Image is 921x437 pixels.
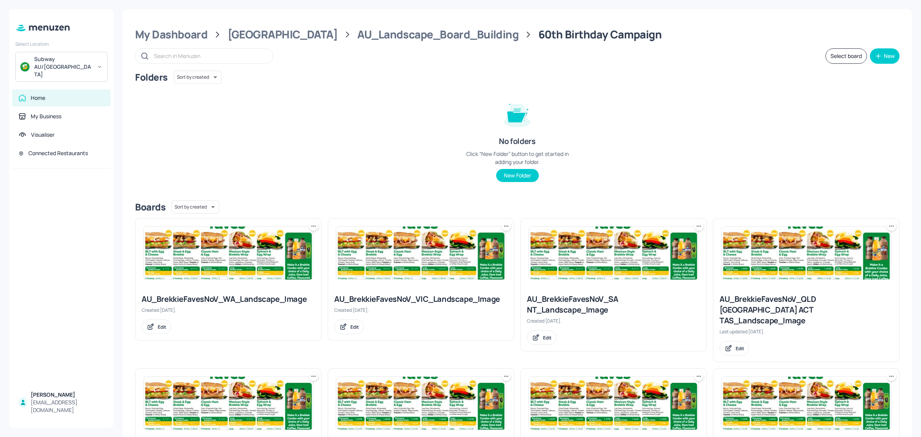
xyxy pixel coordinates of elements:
div: Sort by created [172,199,219,215]
div: Edit [736,345,744,352]
input: Search in Menuzen [154,50,265,61]
div: [GEOGRAPHIC_DATA] [228,28,338,41]
div: Created [DATE]. [527,318,700,324]
div: Home [31,94,45,102]
div: No folders [499,136,535,147]
div: [PERSON_NAME] [31,391,104,399]
img: 2025-08-13-17550515790531wlu5d8p5b8.jpeg [336,377,506,430]
div: Edit [158,324,166,330]
div: Select Location [15,41,107,47]
div: Visualiser [31,131,54,139]
div: Last updated [DATE]. [720,328,893,335]
div: AU_Landscape_Board_Building [357,28,518,41]
div: My Business [31,113,61,120]
img: 2025-08-13-1755052488882tu52zlxrh0d.jpeg [529,227,698,280]
div: Folders [135,71,168,83]
img: 2025-08-13-17550515790531wlu5d8p5b8.jpeg [721,377,891,430]
div: Click “New Folder” button to get started in adding your folder. [460,150,575,166]
div: AU_BrekkieFavesNoV_SA NT_Landscape_Image [527,294,700,315]
img: 2025-08-14-175514661442377zu8y18a7v.jpeg [721,227,891,280]
button: Select board [825,48,867,64]
div: AU_BrekkieFavesNoV_VIC_Landscape_Image [334,294,508,305]
img: 2025-08-13-1755052488882tu52zlxrh0d.jpeg [336,227,506,280]
button: New Folder [496,169,539,182]
img: 2025-08-13-1755052488882tu52zlxrh0d.jpeg [144,227,313,280]
div: [EMAIL_ADDRESS][DOMAIN_NAME] [31,399,104,414]
button: New [870,48,900,64]
div: 60th Birthday Campaign [538,28,662,41]
div: Sort by created [174,70,221,85]
div: Created [DATE]. [334,307,508,313]
div: New [884,53,895,59]
div: Subway AU/[GEOGRAPHIC_DATA] [34,55,92,78]
div: Edit [350,324,359,330]
div: Created [DATE]. [142,307,315,313]
div: AU_BrekkieFavesNoV_WA_Landscape_Image [142,294,315,305]
div: Edit [543,334,551,341]
img: 2025-08-13-17550515790531wlu5d8p5b8.jpeg [529,377,698,430]
div: Boards [135,201,165,213]
img: 2025-08-13-1755052488882tu52zlxrh0d.jpeg [144,377,313,430]
div: Connected Restaurants [28,149,88,157]
div: My Dashboard [135,28,208,41]
div: AU_BrekkieFavesNoV_QLD [GEOGRAPHIC_DATA] ACT TAS_Landscape_Image [720,294,893,326]
img: folder-empty [498,94,536,133]
img: avatar [20,62,30,71]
